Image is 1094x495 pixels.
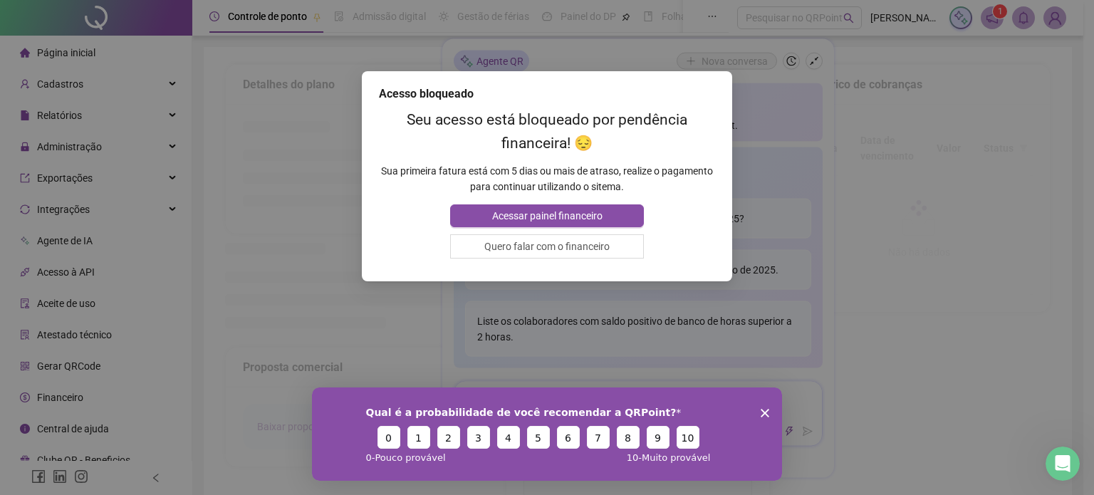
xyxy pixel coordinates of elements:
[492,208,603,224] span: Acessar painel financeiro
[312,387,782,481] iframe: Pesquisa da QRPoint
[450,234,643,259] button: Quero falar com o financeiro
[379,85,715,103] div: Acesso bloqueado
[379,163,715,194] p: Sua primeira fatura está com 5 dias ou mais de atraso, realize o pagamento para continuar utiliza...
[450,204,643,227] button: Acessar painel financeiro
[379,108,715,155] h2: Seu acesso está bloqueado por pendência financeira! 😔
[1046,447,1080,481] iframe: Intercom live chat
